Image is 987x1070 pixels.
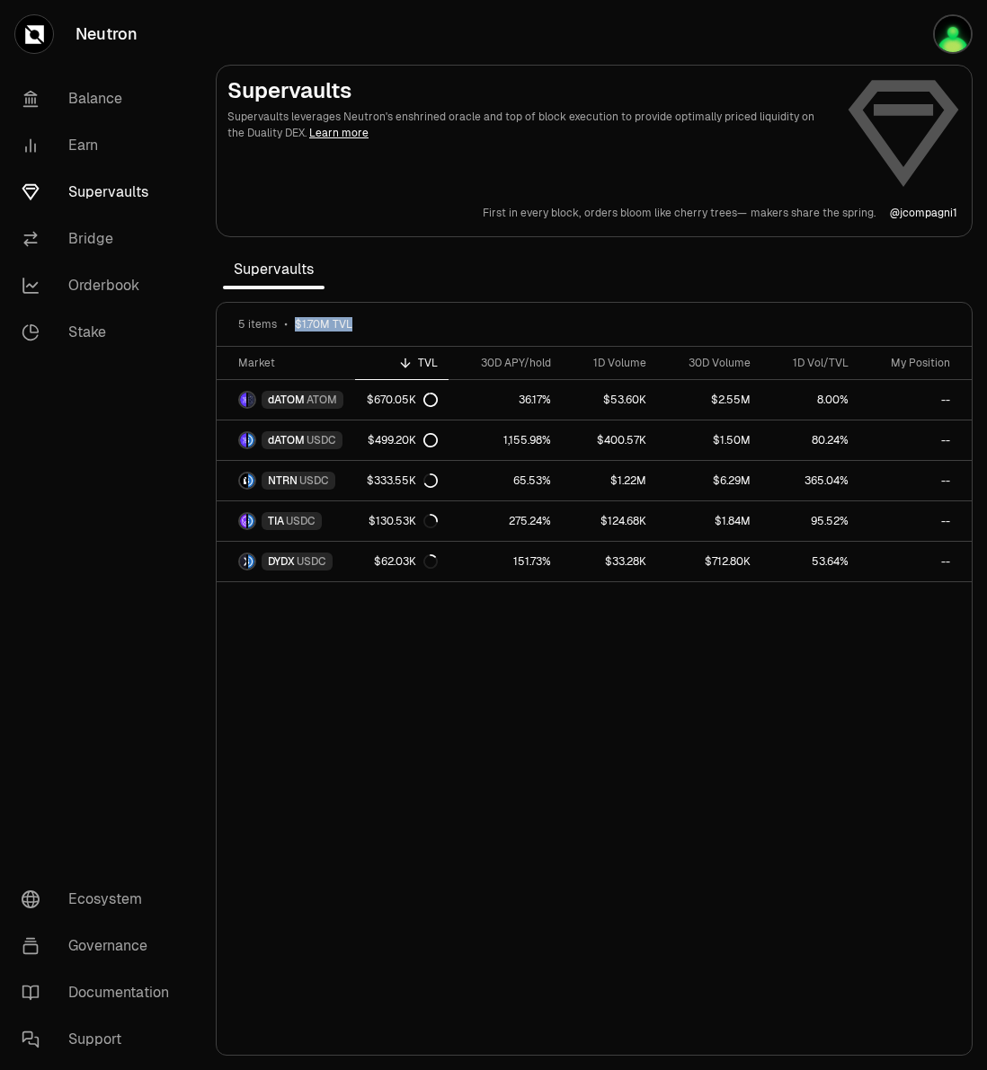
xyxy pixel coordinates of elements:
span: TIA [268,514,284,528]
div: $499.20K [368,433,438,447]
a: -- [859,501,972,541]
a: -- [859,420,972,460]
a: Bridge [7,216,194,262]
a: $130.53K [355,501,449,541]
a: DYDX LogoUSDC LogoDYDXUSDC [217,542,355,581]
img: dATOM Logo [240,433,246,447]
div: $62.03K [374,554,438,569]
a: $670.05K [355,380,449,420]
p: makers share the spring. [751,206,876,220]
span: 5 items [238,317,277,332]
span: dATOM [268,393,305,407]
a: $33.28K [562,542,657,581]
img: TIA Logo [240,514,246,528]
div: 30D APY/hold [459,356,550,370]
a: 275.24% [449,501,561,541]
a: 1,155.98% [449,420,561,460]
a: 65.53% [449,461,561,500]
img: USDC Logo [248,473,254,488]
a: Earn [7,122,194,169]
a: Governance [7,923,194,969]
div: 1D Volume [573,356,646,370]
a: Balance [7,75,194,122]
p: First in every block, [483,206,581,220]
span: Supervaults [223,252,325,287]
a: $400.57K [562,420,657,460]
a: Support [7,1016,194,1063]
span: dATOM [268,433,305,447]
span: DYDX [268,554,295,569]
a: TIA LogoUSDC LogoTIAUSDC [217,501,355,541]
a: First in every block,orders bloom like cherry trees—makers share the spring. [483,206,876,220]
a: $6.29M [657,461,761,500]
a: $1.22M [562,461,657,500]
a: dATOM LogoATOM LogodATOMATOM [217,380,355,420]
p: orders bloom like cherry trees— [584,206,747,220]
a: $53.60K [562,380,657,420]
a: Supervaults [7,169,194,216]
a: $124.68K [562,501,657,541]
span: USDC [297,554,326,569]
a: $1.84M [657,501,761,541]
a: @jcompagni1 [890,206,957,220]
a: $62.03K [355,542,449,581]
a: 80.24% [761,420,859,460]
a: 53.64% [761,542,859,581]
img: ATOM Logo [248,393,254,407]
p: Supervaults leverages Neutron's enshrined oracle and top of block execution to provide optimally ... [227,109,831,141]
a: 365.04% [761,461,859,500]
a: 95.52% [761,501,859,541]
a: dATOM LogoUSDC LogodATOMUSDC [217,420,355,460]
a: NTRN LogoUSDC LogoNTRNUSDC [217,461,355,500]
a: $499.20K [355,420,449,460]
a: 151.73% [449,542,561,581]
span: NTRN [268,473,298,488]
div: 30D Volume [668,356,751,370]
div: $670.05K [367,393,438,407]
div: TVL [366,356,438,370]
span: ATOM [307,393,337,407]
a: $333.55K [355,461,449,500]
span: USDC [307,433,336,447]
h2: Supervaults [227,76,831,105]
a: $1.50M [657,420,761,460]
div: $333.55K [367,473,438,488]
span: $1.70M TVL [295,317,352,332]
a: 8.00% [761,380,859,420]
a: $2.55M [657,380,761,420]
img: USDC Logo [248,514,254,528]
div: My Position [870,356,950,370]
span: USDC [286,514,316,528]
a: $712.80K [657,542,761,581]
div: Market [238,356,344,370]
a: Orderbook [7,262,194,309]
a: Stake [7,309,194,356]
img: defiwallet [933,14,973,54]
img: USDC Logo [248,554,254,569]
div: $130.53K [369,514,438,528]
a: -- [859,380,972,420]
img: NTRN Logo [240,473,246,488]
span: USDC [299,473,329,488]
a: Documentation [7,969,194,1016]
p: @ jcompagni1 [890,206,957,220]
a: 36.17% [449,380,561,420]
a: Ecosystem [7,876,194,923]
div: 1D Vol/TVL [772,356,849,370]
a: -- [859,461,972,500]
img: USDC Logo [248,433,254,447]
img: dATOM Logo [240,393,246,407]
a: -- [859,542,972,581]
img: DYDX Logo [240,554,246,569]
a: Learn more [309,126,369,140]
